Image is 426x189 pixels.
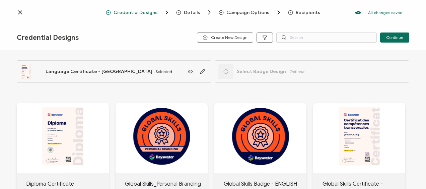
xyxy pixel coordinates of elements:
[197,33,253,43] button: Create New Design
[368,10,403,15] p: All changes saved
[393,157,426,189] iframe: Chat Widget
[289,69,305,74] span: Optional
[276,33,377,43] input: Search
[26,180,109,188] div: Diploma Certificate
[203,35,247,40] span: Create New Design
[288,10,320,15] span: Recipients
[184,10,200,15] span: Details
[125,180,208,188] div: Global Skills_Personal Branding
[296,10,320,15] span: Recipients
[106,9,170,16] span: Credential Designs
[386,36,403,40] span: Continue
[17,34,79,42] span: Credential Designs
[114,10,157,15] span: Credential Designs
[224,180,307,188] div: Global Skills Badge - ENGLISH
[380,33,409,43] button: Continue
[176,9,213,16] span: Details
[219,9,282,16] span: Campaign Options
[226,10,269,15] span: Campaign Options
[156,69,172,74] span: Selected
[46,69,152,74] span: Language Certificate - [GEOGRAPHIC_DATA]
[106,9,320,16] div: Breadcrumb
[237,69,286,74] span: Select Badge Design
